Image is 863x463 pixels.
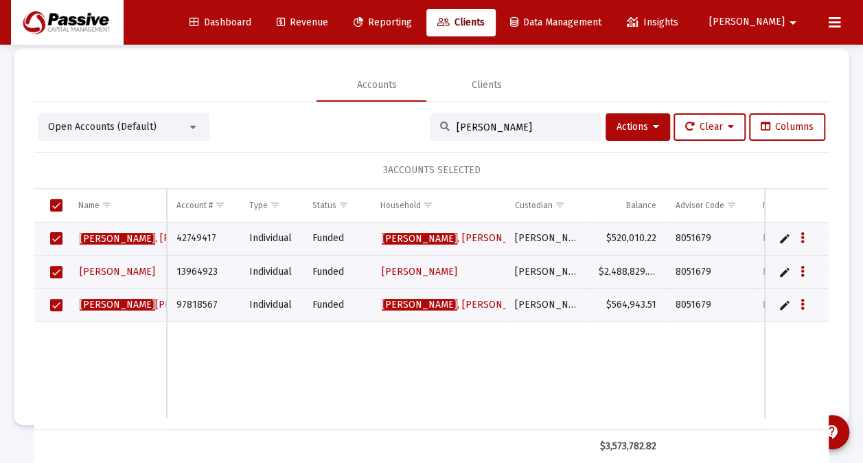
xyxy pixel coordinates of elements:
td: [PERSON_NAME] [505,256,589,289]
td: Column Account # [167,189,240,222]
span: [PERSON_NAME] [80,233,155,245]
input: Search [457,122,591,133]
td: [PERSON_NAME] [505,223,589,256]
div: Funded [312,298,361,312]
div: Select row [50,266,62,278]
td: $564,943.51 [589,289,665,321]
button: Actions [606,113,670,141]
td: Column Type [240,189,303,222]
td: 8051679 [665,289,753,321]
span: [PERSON_NAME] [80,266,155,278]
div: Household [380,200,421,211]
td: Individual [240,289,303,321]
a: [PERSON_NAME], [PERSON_NAME] [78,228,237,249]
a: Insights [616,9,689,36]
mat-icon: contact_support [824,424,840,440]
div: Type [249,200,268,211]
span: Show filter options for column 'Household' [423,200,433,210]
a: [PERSON_NAME][PERSON_NAME] [78,295,232,315]
a: Edit [779,299,791,311]
div: Custodian [515,200,553,211]
button: Clear [674,113,746,141]
div: Advisor Code [675,200,724,211]
mat-icon: arrow_drop_down [785,9,801,36]
span: Show filter options for column 'Name' [102,200,112,210]
div: Fee Structure(s) [763,200,822,211]
div: Funded [312,231,361,245]
td: 42749417 [167,223,240,256]
a: [PERSON_NAME] [78,262,157,282]
a: Clients [426,9,496,36]
td: $520,010.22 [589,223,665,256]
span: Show filter options for column 'Account #' [215,200,225,210]
span: [PERSON_NAME] [382,299,457,310]
a: Dashboard [179,9,262,36]
td: Column Balance [589,189,665,222]
span: Insights [627,16,678,28]
td: 13964923 [167,256,240,289]
td: Column Custodian [505,189,589,222]
a: Data Management [499,9,612,36]
span: Dashboard [189,16,251,28]
a: Edit [779,266,791,278]
span: Data Management [510,16,601,28]
a: [PERSON_NAME], [PERSON_NAME] [380,295,539,315]
div: Select row [50,299,62,311]
span: [PERSON_NAME] [382,233,457,245]
span: Actions [617,121,659,133]
span: Clear [685,121,734,133]
td: $2,488,829.09 [589,256,665,289]
div: Name [78,200,100,211]
a: Revenue [266,9,339,36]
div: Select all [50,199,62,212]
td: 8051679 [665,223,753,256]
td: 8051679 [665,256,753,289]
span: ACCOUNTS SELECTED [388,164,481,176]
span: Show filter options for column 'Status' [338,200,349,210]
div: Select row [50,232,62,245]
span: Clients [437,16,485,28]
td: Column Advisor Code [665,189,753,222]
div: Status [312,200,336,211]
span: Show filter options for column 'Type' [270,200,280,210]
span: Show filter options for column 'Custodian' [555,200,565,210]
div: Clients [472,78,502,92]
a: [PERSON_NAME], [PERSON_NAME] [380,228,539,249]
span: Show filter options for column 'Advisor Code' [726,200,736,210]
a: [PERSON_NAME] [380,262,459,282]
span: [PERSON_NAME] [709,16,785,28]
span: Revenue [277,16,328,28]
button: [PERSON_NAME] [693,8,818,36]
div: $3,573,782.82 [599,440,656,453]
td: [PERSON_NAME] [505,289,589,321]
span: , [PERSON_NAME] [382,299,538,310]
span: 3 [383,164,388,176]
span: , [PERSON_NAME] [382,232,538,244]
button: Columns [749,113,825,141]
span: , [PERSON_NAME] [80,232,235,244]
td: Individual [240,256,303,289]
div: Funded [312,265,361,279]
span: [PERSON_NAME] [80,299,231,310]
span: Reporting [354,16,412,28]
div: Balance [625,200,656,211]
img: Dashboard [21,9,113,36]
td: Individual [240,223,303,256]
span: [PERSON_NAME] [382,266,457,278]
div: Account # [176,200,213,211]
a: Reporting [343,9,423,36]
span: Open Accounts (Default) [48,121,157,133]
td: Column Name [69,189,167,222]
a: Edit [779,232,791,245]
td: 97818567 [167,289,240,321]
span: [PERSON_NAME] [80,299,155,310]
td: Column Status [303,189,371,222]
span: Columns [761,121,814,133]
td: Column Household [371,189,505,222]
div: Accounts [357,78,397,92]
